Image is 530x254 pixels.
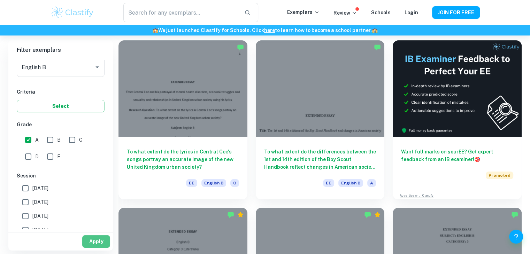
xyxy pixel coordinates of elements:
a: here [264,27,275,33]
p: Review [333,9,357,17]
h6: Want full marks on your EE ? Get expert feedback from an IB examiner! [401,148,513,163]
button: JOIN FOR FREE [432,6,480,19]
h6: To what extent do the differences between the 1st and 14th edition of the Boy Scout Handbook refl... [264,148,376,171]
h6: Grade [17,121,105,128]
span: 🎯 [474,157,480,162]
a: Advertise with Clastify [400,193,433,198]
img: Marked [364,211,371,218]
a: To what extent do the lyrics in Central Cee's songs portray an accurate image of the new United K... [118,40,247,199]
span: EE [186,179,197,187]
button: Select [17,100,105,112]
span: B [57,136,61,144]
span: D [35,153,39,160]
a: To what extent do the differences between the 1st and 14th edition of the Boy Scout Handbook refl... [256,40,385,199]
button: Apply [82,235,110,248]
div: Premium [374,211,381,218]
span: English B [338,179,363,187]
h6: Criteria [17,88,105,96]
button: Help and Feedback [509,230,523,244]
span: English B [201,179,226,187]
span: EE [323,179,334,187]
input: Search for any exemplars... [123,3,238,22]
h6: Session [17,172,105,180]
p: Exemplars [287,8,320,16]
a: Schools [371,10,391,15]
img: Marked [227,211,234,218]
span: A [367,179,376,187]
button: Open [92,62,102,72]
img: Marked [237,44,244,51]
span: [DATE] [32,184,48,192]
span: [DATE] [32,226,48,234]
h6: We just launched Clastify for Schools. Click to learn how to become a school partner. [1,26,529,34]
span: [DATE] [32,212,48,220]
div: Premium [237,211,244,218]
span: 🏫 [372,27,378,33]
a: Login [405,10,418,15]
img: Thumbnail [393,40,522,137]
span: Promoted [486,172,513,179]
span: C [79,136,83,144]
span: A [35,136,39,144]
span: C [230,179,239,187]
img: Marked [374,44,381,51]
span: [DATE] [32,198,48,206]
span: 🏫 [152,27,158,33]
h6: To what extent do the lyrics in Central Cee's songs portray an accurate image of the new United K... [127,148,239,171]
h6: Filter exemplars [8,40,113,60]
img: Clastify logo [51,6,95,19]
a: Want full marks on yourEE? Get expert feedback from an IB examiner!PromotedAdvertise with Clastify [393,40,522,199]
span: E [57,153,60,160]
img: Marked [511,211,518,218]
